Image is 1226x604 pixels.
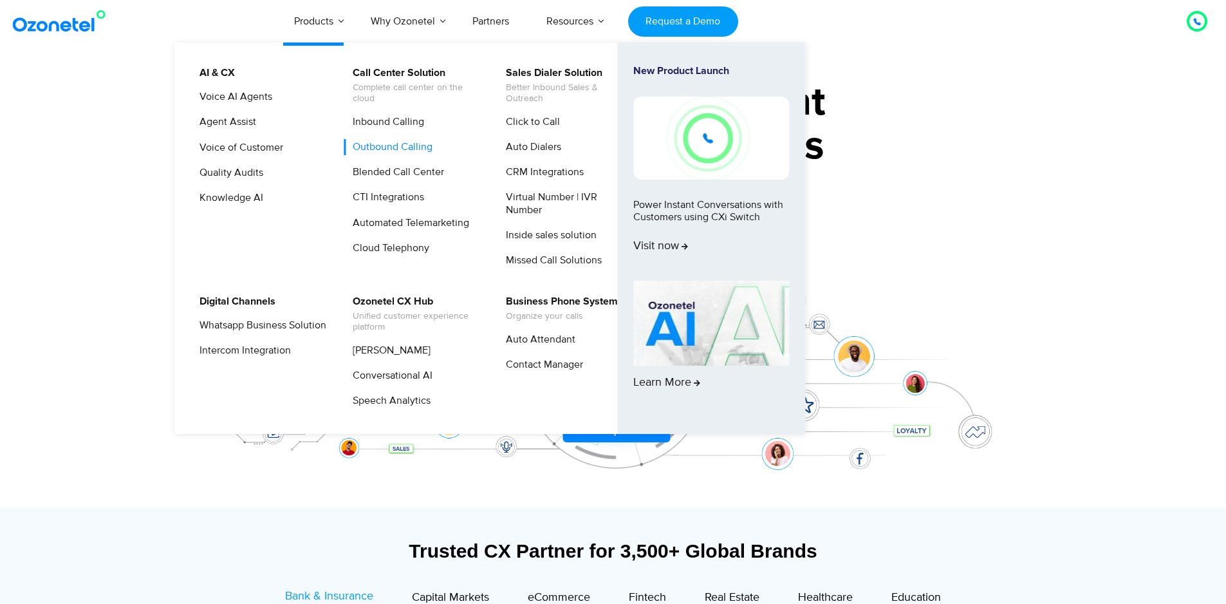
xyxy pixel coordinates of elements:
a: Auto Attendant [497,332,577,348]
a: CTI Integrations [344,189,426,205]
a: Conversational AI [344,368,434,384]
a: Voice AI Agents [191,89,274,105]
img: New-Project-17.png [633,97,789,179]
a: Call Center SolutionComplete call center on the cloud [344,65,481,106]
a: Blended Call Center [344,164,446,180]
a: New Product LaunchPower Instant Conversations with Customers using CXi SwitchVisit now [633,65,789,276]
img: AI [633,281,789,366]
a: Cloud Telephony [344,240,431,256]
span: Complete call center on the cloud [353,82,479,104]
a: Auto Dialers [497,139,563,155]
a: Digital Channels [191,294,277,310]
a: Whatsapp Business Solution [191,317,328,334]
span: Better Inbound Sales & Outreach [506,82,633,104]
a: Ozonetel CX HubUnified customer experience platform [344,294,481,335]
div: Trusted CX Partner for 3,500+ Global Brands [218,540,1009,562]
span: Unified customer experience platform [353,311,479,333]
span: Organize your calls [506,311,618,322]
a: Agent Assist [191,114,258,130]
a: Speech Analytics [344,393,432,409]
a: AI & CX [191,65,237,81]
a: Contact Manager [497,357,585,373]
a: Inside sales solution [497,227,599,243]
a: Knowledge AI [191,190,265,206]
a: Click to Call [497,114,562,130]
a: Automated Telemarketing [344,215,471,231]
a: Voice of Customer [191,140,285,156]
a: Intercom Integration [191,343,293,359]
a: Business Phone SystemOrganize your calls [497,294,620,324]
a: CRM Integrations [497,164,586,180]
a: Quality Audits [191,165,265,181]
a: Learn More [633,281,789,412]
a: Virtual Number | IVR Number [497,189,635,218]
a: Outbound Calling [344,139,434,155]
a: Missed Call Solutions [497,252,604,269]
span: Learn More [633,376,700,390]
span: Bank & Insurance [285,589,373,603]
a: Request a Demo [628,6,738,37]
a: Sales Dialer SolutionBetter Inbound Sales & Outreach [497,65,635,106]
span: Visit now [633,240,688,254]
a: Inbound Calling [344,114,426,130]
a: [PERSON_NAME] [344,343,432,359]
